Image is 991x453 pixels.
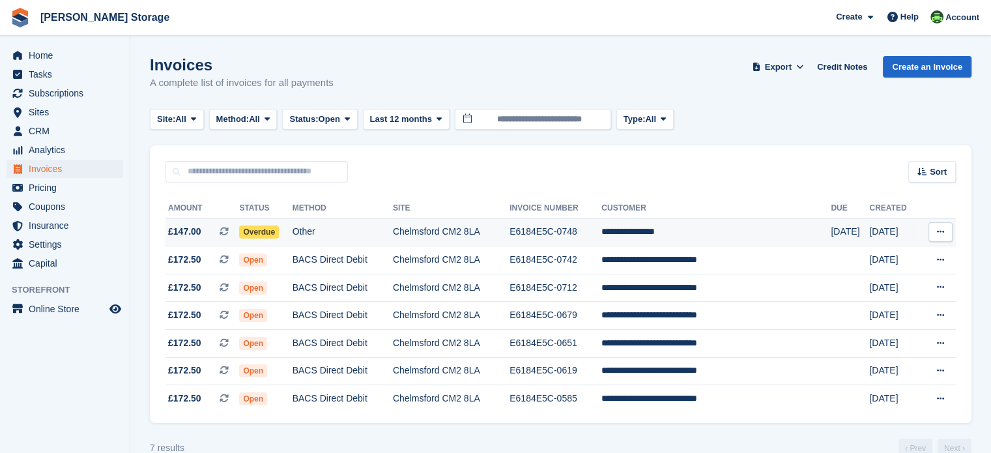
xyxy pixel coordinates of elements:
td: Chelmsford CM2 8LA [393,357,510,385]
button: Export [749,56,807,78]
span: Open [239,337,267,350]
span: Invoices [29,160,107,178]
td: E6184E5C-0679 [510,302,601,330]
a: menu [7,160,123,178]
span: Export [765,61,792,74]
span: £172.50 [168,392,201,405]
a: menu [7,122,123,140]
span: All [645,113,656,126]
a: menu [7,254,123,272]
td: [DATE] [869,274,919,302]
span: £172.50 [168,336,201,350]
span: Last 12 months [370,113,432,126]
td: E6184E5C-0712 [510,274,601,302]
button: Method: All [209,109,278,130]
span: Tasks [29,65,107,83]
a: menu [7,300,123,318]
td: [DATE] [869,302,919,330]
td: Chelmsford CM2 8LA [393,218,510,246]
span: All [175,113,186,126]
span: £172.50 [168,364,201,377]
a: menu [7,216,123,235]
td: Chelmsford CM2 8LA [393,246,510,274]
th: Method [293,198,393,219]
span: Sites [29,103,107,121]
a: Preview store [108,301,123,317]
td: E6184E5C-0651 [510,330,601,358]
span: £172.50 [168,281,201,295]
span: Open [239,364,267,377]
span: Sort [930,166,947,179]
th: Created [869,198,919,219]
td: Chelmsford CM2 8LA [393,274,510,302]
td: E6184E5C-0619 [510,357,601,385]
button: Type: All [616,109,674,130]
h1: Invoices [150,56,334,74]
td: [DATE] [869,385,919,413]
a: Create an Invoice [883,56,971,78]
span: £172.50 [168,308,201,322]
span: Method: [216,113,250,126]
a: menu [7,46,123,65]
a: Credit Notes [812,56,872,78]
span: Open [319,113,340,126]
a: menu [7,103,123,121]
span: Settings [29,235,107,254]
span: Online Store [29,300,107,318]
th: Site [393,198,510,219]
td: BACS Direct Debit [293,385,393,413]
span: Type: [624,113,646,126]
span: Account [945,11,979,24]
td: BACS Direct Debit [293,246,393,274]
a: menu [7,141,123,159]
th: Customer [601,198,831,219]
td: E6184E5C-0748 [510,218,601,246]
td: BACS Direct Debit [293,330,393,358]
a: menu [7,197,123,216]
img: Thomas Frary [930,10,943,23]
span: Home [29,46,107,65]
span: Status: [289,113,318,126]
td: E6184E5C-0585 [510,385,601,413]
a: [PERSON_NAME] Storage [35,7,175,28]
span: CRM [29,122,107,140]
td: [DATE] [869,357,919,385]
td: [DATE] [869,330,919,358]
span: Open [239,309,267,322]
td: E6184E5C-0742 [510,246,601,274]
td: BACS Direct Debit [293,357,393,385]
td: Chelmsford CM2 8LA [393,330,510,358]
td: BACS Direct Debit [293,274,393,302]
td: [DATE] [831,218,869,246]
span: All [249,113,260,126]
td: Chelmsford CM2 8LA [393,302,510,330]
a: menu [7,179,123,197]
th: Status [239,198,292,219]
th: Invoice Number [510,198,601,219]
span: Pricing [29,179,107,197]
span: £147.00 [168,225,201,239]
span: Storefront [12,284,130,297]
span: Capital [29,254,107,272]
span: Help [900,10,919,23]
span: Analytics [29,141,107,159]
span: Open [239,392,267,405]
td: [DATE] [869,218,919,246]
a: menu [7,84,123,102]
span: Overdue [239,226,279,239]
td: [DATE] [869,246,919,274]
button: Site: All [150,109,204,130]
a: menu [7,235,123,254]
td: Other [293,218,393,246]
span: Insurance [29,216,107,235]
td: Chelmsford CM2 8LA [393,385,510,413]
span: Site: [157,113,175,126]
th: Amount [165,198,239,219]
span: Subscriptions [29,84,107,102]
span: Open [239,254,267,267]
span: Create [836,10,862,23]
img: stora-icon-8386f47178a22dfd0bd8f6a31ec36ba5ce8667c1dd55bd0f319d3a0aa187defe.svg [10,8,30,27]
p: A complete list of invoices for all payments [150,76,334,91]
th: Due [831,198,869,219]
button: Last 12 months [363,109,450,130]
